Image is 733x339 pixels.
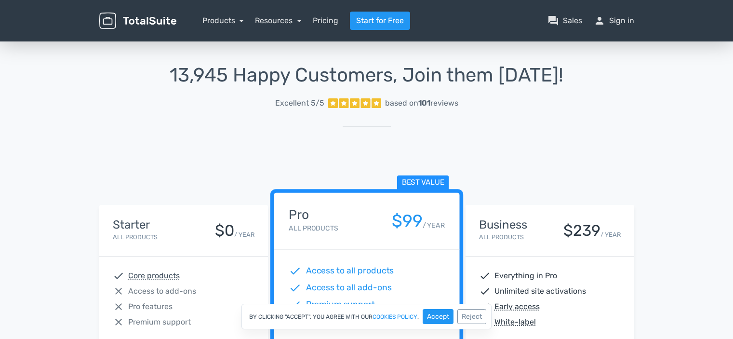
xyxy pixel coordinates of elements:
span: close [113,301,124,312]
small: All Products [113,233,158,241]
span: Everything in Pro [494,270,557,282]
span: Premium support [306,298,374,311]
small: All Products [289,224,338,232]
small: All Products [479,233,524,241]
strong: 101 [418,98,430,108]
div: $239 [563,222,600,239]
span: Access to add-ons [128,285,196,297]
span: Unlimited site activations [494,285,586,297]
span: Best value [397,176,449,190]
span: check [289,298,301,311]
a: personSign in [594,15,634,27]
a: Excellent 5/5 based on101reviews [99,94,634,113]
h4: Starter [113,218,158,231]
span: check [479,285,491,297]
div: based on reviews [385,97,458,109]
div: $0 [215,222,234,239]
span: question_answer [547,15,559,27]
span: Pro features [128,301,173,312]
a: Start for Free [350,12,410,30]
h4: Pro [289,208,338,222]
a: Products [202,16,244,25]
abbr: Core products [128,270,180,282]
button: Reject [457,309,486,324]
div: $99 [391,212,422,231]
span: Access to all products [306,265,394,277]
small: / YEAR [600,230,621,239]
a: question_answerSales [547,15,582,27]
span: check [479,270,491,282]
abbr: Early access [494,301,540,312]
img: TotalSuite for WordPress [99,13,176,29]
span: person [594,15,605,27]
a: Pricing [313,15,338,27]
button: Accept [423,309,453,324]
h4: Business [479,218,527,231]
div: By clicking "Accept", you agree with our . [241,304,492,329]
a: Resources [255,16,301,25]
span: check [479,301,491,312]
span: close [113,285,124,297]
a: cookies policy [373,314,417,320]
span: Access to all add-ons [306,282,391,294]
span: check [289,282,301,294]
span: Excellent 5/5 [275,97,324,109]
small: / YEAR [422,220,444,231]
small: / YEAR [234,230,254,239]
span: check [289,265,301,277]
span: check [113,270,124,282]
h1: 13,945 Happy Customers, Join them [DATE]! [99,65,634,86]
